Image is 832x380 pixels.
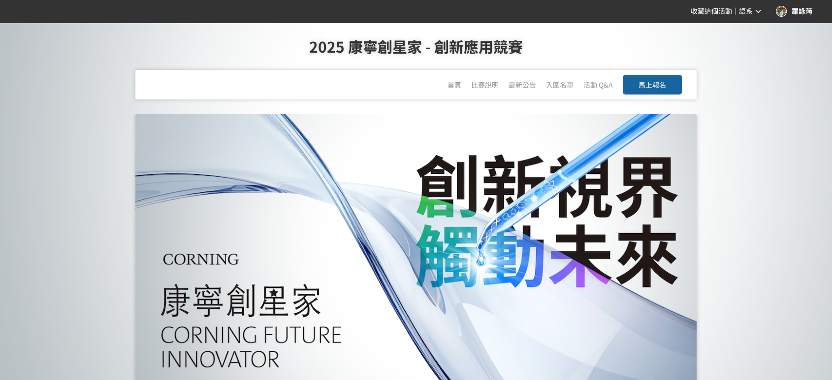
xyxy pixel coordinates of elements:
[448,80,461,90] a: 首頁
[691,7,732,15] span: 收藏這個活動
[732,6,739,17] span: ｜
[471,80,499,90] a: 比賽說明
[509,80,536,90] a: 最新公告
[739,7,753,15] span: 語系
[639,80,666,90] span: 馬上報名
[623,75,682,95] button: 馬上報名
[546,80,574,90] a: 入圍名單
[583,80,613,90] a: 活動 Q&A
[20,23,812,70] h1: 2025 康寧創星家 - 創新應用競賽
